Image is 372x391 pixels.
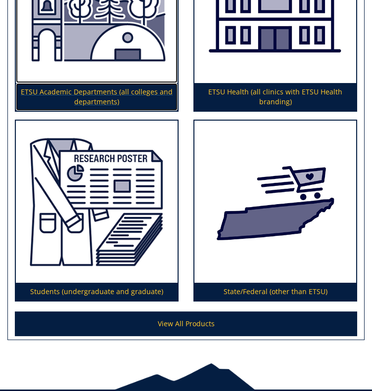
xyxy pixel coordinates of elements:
a: Students (undergraduate and graduate) [16,121,178,301]
p: State/Federal (other than ETSU) [194,283,356,301]
img: State/Federal (other than ETSU) [194,121,356,283]
a: View All Products [15,311,357,336]
p: Students (undergraduate and graduate) [16,283,178,301]
p: ETSU Health (all clinics with ETSU Health branding) [194,83,356,111]
p: ETSU Academic Departments (all colleges and departments) [16,83,178,111]
a: State/Federal (other than ETSU) [194,121,356,301]
img: Students (undergraduate and graduate) [16,121,178,283]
